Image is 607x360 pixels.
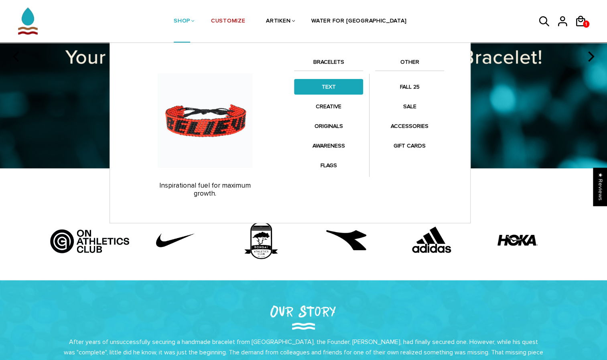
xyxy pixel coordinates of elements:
[53,190,554,204] h2: Partnered With
[402,220,462,260] img: Adidas.png
[8,48,26,65] button: previous
[294,79,363,95] a: TEXT
[375,79,444,95] a: FALL 25
[124,182,286,198] p: Inspirational fuel for maximum growth.
[375,118,444,134] a: ACCESSORIES
[593,168,607,206] div: Click to open Judge.me floating reviews tab
[266,0,290,43] a: ARTIKEN
[294,138,363,154] a: AWARENESS
[294,158,363,173] a: FLAGS
[375,99,444,114] a: SALE
[294,57,363,71] a: BRACELETS
[47,220,132,255] img: Artboard_5_bcd5fb9d-526a-4748-82a7-e4a7ed1c43f8.jpg
[294,118,363,134] a: ORIGINALS
[145,220,205,260] img: Untitled-1_42f22808-10d6-43b8-a0fd-fffce8cf9462.png
[497,220,538,260] img: HOKA-logo.webp
[581,48,599,65] button: next
[375,138,444,154] a: GIFT CARDS
[211,0,245,43] a: CUSTOMIZE
[294,99,363,114] a: CREATIVE
[292,323,315,330] img: Our Story
[583,20,589,28] a: 1
[231,220,291,260] img: 3rd_partner.png
[583,19,589,29] span: 1
[375,57,444,71] a: OTHER
[135,300,472,322] h2: Our Story
[326,220,366,260] img: free-diadora-logo-icon-download-in-svg-png-gif-file-formats--brand-fashion-pack-logos-icons-28542...
[311,0,406,43] a: WATER FOR [GEOGRAPHIC_DATA]
[174,0,190,43] a: SHOP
